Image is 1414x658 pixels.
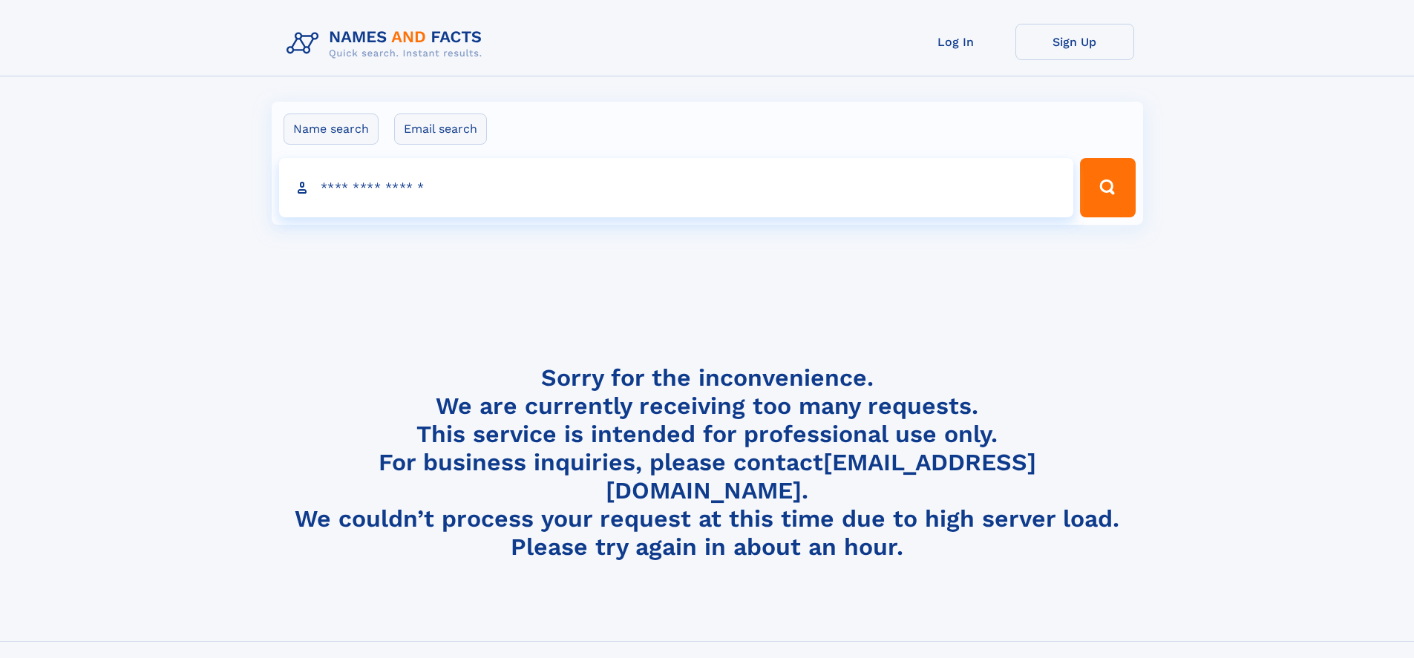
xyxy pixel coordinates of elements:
[284,113,379,145] label: Name search
[1080,158,1135,217] button: Search Button
[281,24,494,64] img: Logo Names and Facts
[606,448,1036,504] a: [EMAIL_ADDRESS][DOMAIN_NAME]
[394,113,487,145] label: Email search
[281,363,1134,562] h4: Sorry for the inconvenience. We are currently receiving too many requests. This service is intend...
[279,158,1074,217] input: search input
[897,24,1015,60] a: Log In
[1015,24,1134,60] a: Sign Up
